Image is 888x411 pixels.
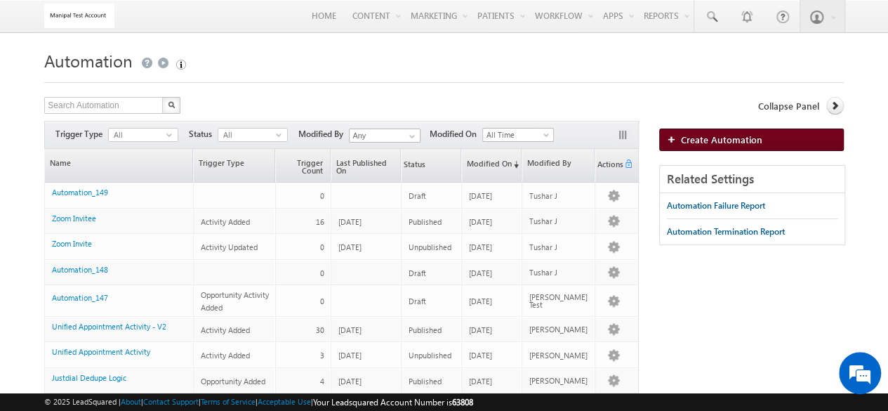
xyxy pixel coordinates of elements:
[52,322,166,331] a: Unified Appointment Activity - V2
[276,131,287,138] span: select
[409,217,442,226] span: Published
[430,128,482,141] span: Modified On
[52,265,108,274] a: Automation_148
[522,149,594,182] a: Modified By
[758,100,819,112] span: Collapse Panel
[529,243,588,251] div: Tushar J
[52,373,126,382] a: Justdial Dedupe Logic
[191,316,255,335] em: Start Chat
[529,351,588,359] div: [PERSON_NAME]
[276,149,329,182] a: Trigger Count
[194,149,275,182] a: Trigger Type
[45,149,192,182] a: Name
[338,242,362,252] span: [DATE]
[320,296,324,306] span: 0
[313,397,473,407] span: Your Leadsquared Account Number is
[681,133,762,145] span: Create Automation
[166,131,178,138] span: select
[52,347,150,356] a: Unified Appointment Activity
[529,377,588,384] div: [PERSON_NAME]
[462,149,521,182] a: Modified On(sorted descending)
[52,239,92,248] a: Zoom Invite
[482,128,554,142] a: All Time
[44,396,473,409] span: © 2025 LeadSquared | | | | |
[409,377,442,386] span: Published
[667,200,765,212] div: Automation Failure Report
[298,128,349,141] span: Modified By
[320,191,324,200] span: 0
[258,397,311,406] a: Acceptable Use
[452,397,473,407] span: 63808
[529,293,588,308] div: [PERSON_NAME] Test
[316,217,324,226] span: 16
[529,217,588,225] div: Tushar J
[338,377,362,386] span: [DATE]
[667,135,681,143] img: add_icon.png
[469,217,492,226] span: [DATE]
[44,49,133,72] span: Automation
[512,159,519,170] span: (sorted descending)
[402,129,419,143] a: Show All Items
[338,351,362,360] span: [DATE]
[230,7,264,41] div: Minimize live chat window
[320,377,324,386] span: 4
[320,242,324,252] span: 0
[349,129,420,143] input: Type to Search
[469,268,492,278] span: [DATE]
[469,296,492,306] span: [DATE]
[24,74,59,92] img: d_60004797649_company_0_60004797649
[409,191,426,200] span: Draft
[52,188,108,197] a: Automation_149
[121,397,141,406] a: About
[402,150,425,181] span: Status
[201,217,250,226] span: Activity Added
[320,268,324,278] span: 0
[469,242,492,252] span: [DATE]
[201,242,258,252] span: Activity Updated
[218,129,276,141] span: All
[529,192,588,200] div: Tushar J
[483,129,550,141] span: All Time
[469,325,492,334] span: [DATE]
[143,397,199,406] a: Contact Support
[667,193,765,218] a: Automation Failure Report
[409,296,426,306] span: Draft
[469,191,492,200] span: [DATE]
[469,377,492,386] span: [DATE]
[660,166,844,193] div: Related Settings
[667,226,785,238] div: Automation Termination Report
[201,397,256,406] a: Terms of Service
[529,268,588,276] div: Tushar J
[409,351,451,360] span: Unpublished
[409,325,442,334] span: Published
[201,351,250,360] span: Activity Added
[316,325,324,334] span: 30
[189,128,218,141] span: Status
[168,101,175,108] img: Search
[44,4,114,28] img: Custom Logo
[201,325,250,334] span: Activity Added
[52,293,108,302] a: Automation_147
[201,377,265,386] span: Opportunity Added
[667,219,785,244] a: Automation Termination Report
[55,128,108,141] span: Trigger Type
[73,74,236,92] div: Chat with us now
[338,217,362,226] span: [DATE]
[409,242,451,252] span: Unpublished
[52,214,96,223] a: Zoom Invitee
[201,290,269,312] span: Opportunity Activity Added
[595,150,623,181] span: Actions
[469,351,492,360] span: [DATE]
[529,325,588,333] div: [PERSON_NAME]
[109,129,166,141] span: All
[331,149,400,182] a: Last Published On
[338,325,362,334] span: [DATE]
[409,268,426,278] span: Draft
[18,130,256,305] textarea: Type your message and hit 'Enter'
[320,351,324,360] span: 3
